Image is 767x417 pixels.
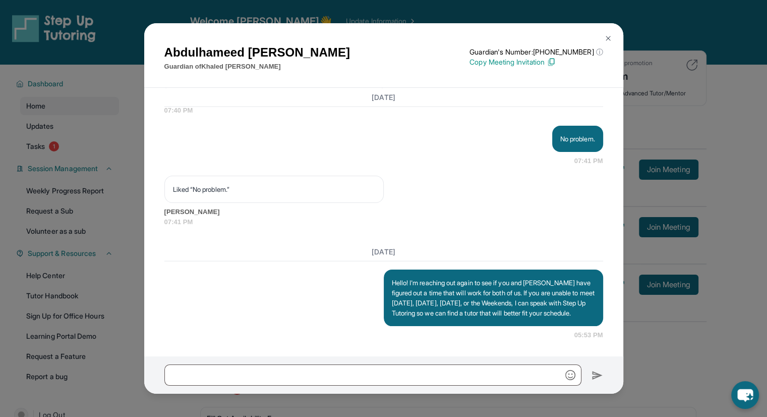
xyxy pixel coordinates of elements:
h3: [DATE] [164,247,603,257]
p: Guardian of Khaled [PERSON_NAME] [164,62,350,72]
span: ⓘ [596,47,603,57]
h3: [DATE] [164,92,603,102]
span: 05:53 PM [574,330,603,340]
img: Close Icon [604,34,612,42]
img: Send icon [592,370,603,382]
img: Emoji [565,370,575,380]
button: chat-button [731,381,759,409]
img: Copy Icon [547,58,556,67]
p: Copy Meeting Invitation [469,57,603,67]
span: 07:41 PM [574,156,603,166]
span: 07:40 PM [164,106,603,116]
p: Liked “No problem.” [173,184,375,194]
p: No problem. [560,134,595,144]
span: 07:41 PM [164,217,603,227]
p: Hello! I'm reaching out again to see if you and [PERSON_NAME] have figured out a time that will w... [392,278,595,318]
p: Guardian's Number: [PHONE_NUMBER] [469,47,603,57]
h1: Abdulhameed [PERSON_NAME] [164,43,350,62]
span: [PERSON_NAME] [164,207,603,217]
